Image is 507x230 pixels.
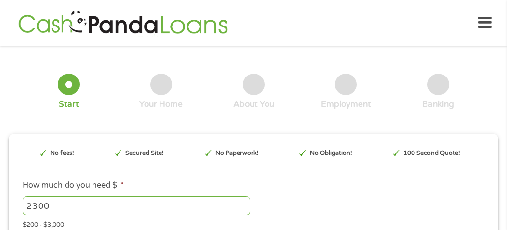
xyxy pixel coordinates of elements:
[215,149,259,158] p: No Paperwork!
[321,99,371,110] div: Employment
[310,149,352,158] p: No Obligation!
[59,99,79,110] div: Start
[125,149,164,158] p: Secured Site!
[403,149,460,158] p: 100 Second Quote!
[233,99,274,110] div: About You
[15,9,230,37] img: GetLoanNow Logo
[23,180,124,191] label: How much do you need $
[23,217,484,230] div: $200 - $3,000
[50,149,74,158] p: No fees!
[422,99,454,110] div: Banking
[139,99,183,110] div: Your Home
